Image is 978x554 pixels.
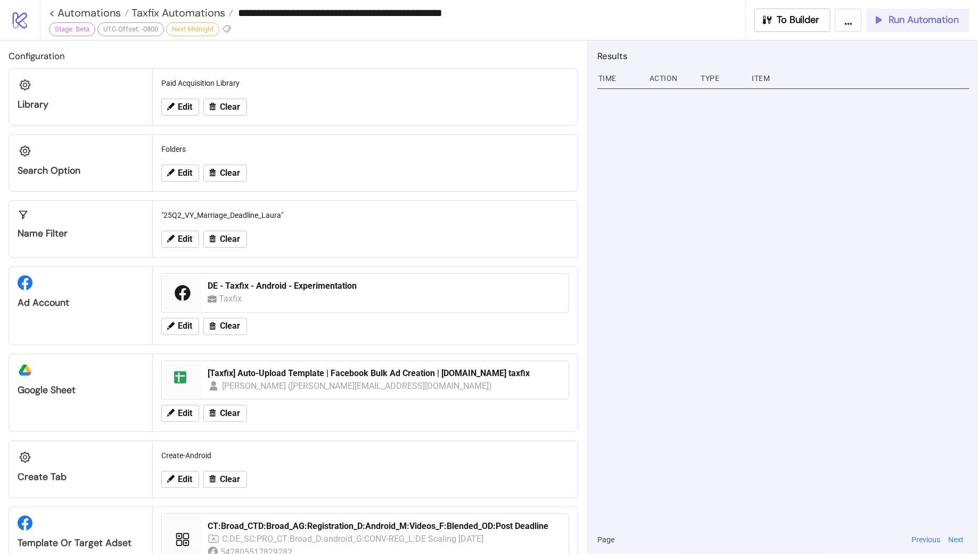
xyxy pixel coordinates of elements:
div: "25Q2_VY_Marriage_Deadline_Laura" [157,205,573,225]
span: To Builder [777,14,820,26]
span: Taxfix Automations [129,6,225,20]
a: < Automations [49,7,129,18]
button: Clear [203,471,247,488]
div: [Taxfix] Auto-Upload Template | Facebook Bulk Ad Creation | [DOMAIN_NAME] taxfix [208,368,562,379]
div: Ad Account [18,297,144,309]
div: Google Sheet [18,384,144,396]
span: Edit [178,321,192,331]
div: Item [751,68,969,88]
div: Folders [157,139,573,159]
span: Clear [220,475,240,484]
div: UTC-Offset: -0800 [97,22,164,36]
h2: Configuration [9,49,578,63]
div: Action [648,68,692,88]
span: Edit [178,475,192,484]
span: Edit [178,234,192,244]
div: Create Tab [18,471,144,483]
button: ... [835,9,862,32]
button: Edit [161,471,199,488]
span: Run Automation [889,14,959,26]
span: Edit [178,102,192,112]
button: Clear [203,231,247,248]
button: Run Automation [866,9,969,32]
div: C:DE_SC:PRO_CT:Broad_D:android_G:CONV-REG_L:DE Scaling [DATE] [222,532,484,545]
div: Name Filter [18,227,144,240]
button: Clear [203,318,247,335]
span: Page [597,534,614,545]
h2: Results [597,49,969,63]
div: Create-Android [157,445,573,466]
button: Edit [161,165,199,182]
button: Clear [203,165,247,182]
div: [PERSON_NAME] ([PERSON_NAME][EMAIL_ADDRESS][DOMAIN_NAME]) [222,379,492,393]
div: Next Midnight [166,22,219,36]
div: Time [597,68,641,88]
div: Search Option [18,165,144,177]
div: Paid Acquisition Library [157,73,573,93]
div: Template or Target Adset [18,537,144,549]
span: Clear [220,168,240,178]
span: Clear [220,234,240,244]
div: Library [18,99,144,111]
button: Next [946,534,967,545]
div: Taxfix [219,292,245,305]
button: Edit [161,231,199,248]
button: Edit [161,405,199,422]
a: Taxfix Automations [129,7,233,18]
button: Clear [203,99,247,116]
div: Stage: Beta [49,22,95,36]
span: Edit [178,168,192,178]
button: To Builder [754,9,831,32]
span: Edit [178,409,192,418]
button: Previous [908,534,943,545]
span: Clear [220,102,240,112]
div: Type [700,68,743,88]
button: Edit [161,99,199,116]
button: Clear [203,405,247,422]
span: Clear [220,409,240,418]
button: Edit [161,318,199,335]
span: Clear [220,321,240,331]
div: DE - Taxfix - Android - Experimentation [208,280,562,292]
div: CT:Broad_CTD:Broad_AG:Registration_D:Android_M:Videos_F:Blended_OD:Post Deadline [208,520,562,532]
